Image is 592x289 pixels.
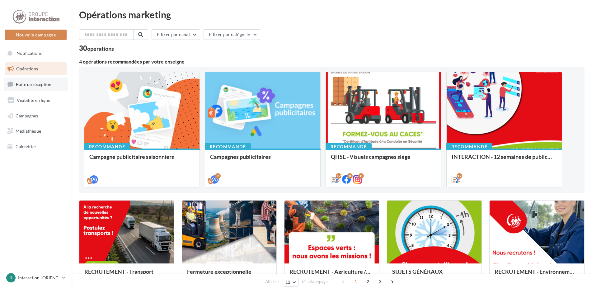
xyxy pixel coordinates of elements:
div: Recommandé [326,143,372,150]
div: QHSE - Visuels campagnes siège [331,154,436,166]
a: Calendrier [4,140,68,153]
a: IL Interaction LORIENT [5,272,67,284]
div: Recommandé [84,143,130,150]
button: Filtrer par catégorie [204,29,260,40]
a: Médiathèque [4,125,68,138]
div: 4 opérations recommandées par votre enseigne [79,59,585,64]
div: RECRUTEMENT - Transport [84,268,169,281]
div: Recommandé [446,143,492,150]
div: Fermeture exceptionnelle [187,268,272,281]
a: Campagnes [4,109,68,122]
div: RECRUTEMENT - Agriculture / Espaces verts [289,268,374,281]
button: Notifications [4,47,65,60]
span: 3 [375,277,385,287]
div: Recommandé [205,143,251,150]
span: Médiathèque [16,128,41,134]
span: Visibilité en ligne [17,97,50,103]
a: Boîte de réception [4,78,68,91]
span: Opérations [16,66,38,71]
p: Interaction LORIENT [18,275,59,281]
div: RECRUTEMENT - Environnement [495,268,579,281]
div: opérations [87,46,114,51]
a: Opérations [4,62,68,75]
button: 12 [283,278,298,287]
span: 12 [285,280,291,285]
button: Nouvelle campagne [5,30,67,40]
div: 8 [358,173,364,179]
span: IL [9,275,13,281]
div: Campagne publicitaire saisonniers [89,154,195,166]
span: résultats/page [302,279,328,285]
div: 30 [79,45,114,52]
span: 1 [351,277,361,287]
div: SUJETS GÉNÉRAUX [392,268,477,281]
div: INTERACTION - 12 semaines de publication [452,154,557,166]
div: 8 [347,173,353,179]
span: Afficher [265,279,279,285]
div: 12 [457,173,462,179]
div: Campagnes publicitaires [210,154,315,166]
span: Calendrier [16,144,36,149]
div: 12 [336,173,341,179]
div: Opérations marketing [79,10,585,19]
span: 2 [363,277,373,287]
span: Boîte de réception [16,82,51,87]
button: Filtrer par canal [152,29,200,40]
div: 2 [215,173,221,179]
span: Notifications [16,50,42,56]
span: Campagnes [16,113,38,118]
a: Visibilité en ligne [4,94,68,107]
